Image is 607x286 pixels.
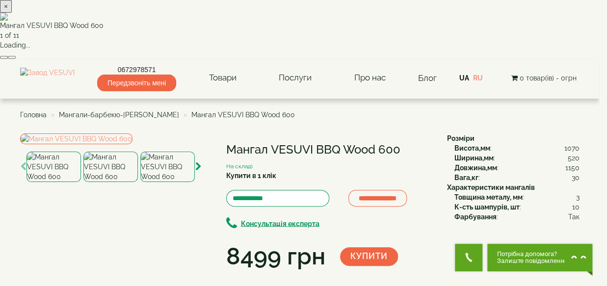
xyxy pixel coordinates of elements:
[497,251,568,258] span: Потрібна допомога?
[8,56,16,59] button: Next (Right arrow key)
[564,143,580,153] span: 1070
[20,68,75,88] img: Завод VESUVI
[20,133,132,144] img: Мангал VESUVI BBQ Wood 600
[59,111,179,119] a: Мангали-барбекю-[PERSON_NAME]
[344,67,395,89] a: Про нас
[140,152,195,182] img: Мангал VESUVI BBQ Wood 600
[226,163,253,170] small: На складі
[191,111,295,119] span: Мангал VESUVI BBQ Wood 600
[568,153,580,163] span: 520
[519,74,576,82] span: 0 товар(ів) - 0грн
[454,213,497,221] b: Фарбування
[447,183,535,191] b: Характеристики мангалів
[269,67,321,89] a: Послуги
[454,154,494,162] b: Ширина,мм
[508,73,579,83] button: 0 товар(ів) - 0грн
[83,152,138,182] img: Мангал VESUVI BBQ Wood 600
[454,163,580,173] div: :
[226,240,325,273] div: 8499 грн
[565,163,580,173] span: 1150
[97,65,176,75] a: 0672978571
[454,203,520,211] b: К-сть шампурів, шт
[473,74,483,82] a: RU
[226,171,276,181] label: Купити в 1 клік
[454,173,580,182] div: :
[454,153,580,163] div: :
[418,73,437,83] a: Блог
[454,144,490,152] b: Висота,мм
[454,143,580,153] div: :
[454,164,497,172] b: Довжина,мм
[454,174,478,182] b: Вага,кг
[454,212,580,222] div: :
[241,219,319,227] b: Консультація експерта
[340,247,398,266] button: Купити
[20,111,47,119] a: Головна
[454,193,523,201] b: Товщина металу, мм
[199,67,246,89] a: Товари
[572,202,580,212] span: 10
[459,74,469,82] a: UA
[26,152,81,182] img: Мангал VESUVI BBQ Wood 600
[497,258,568,264] span: Залиште повідомлення
[568,212,580,222] span: Так
[226,143,432,156] h1: Мангал VESUVI BBQ Wood 600
[572,173,580,182] span: 30
[576,192,580,202] span: 3
[487,244,592,271] button: Chat button
[97,75,176,91] span: Передзвоніть мені
[454,202,580,212] div: :
[454,192,580,202] div: :
[455,244,482,271] button: Get Call button
[447,134,475,142] b: Розміри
